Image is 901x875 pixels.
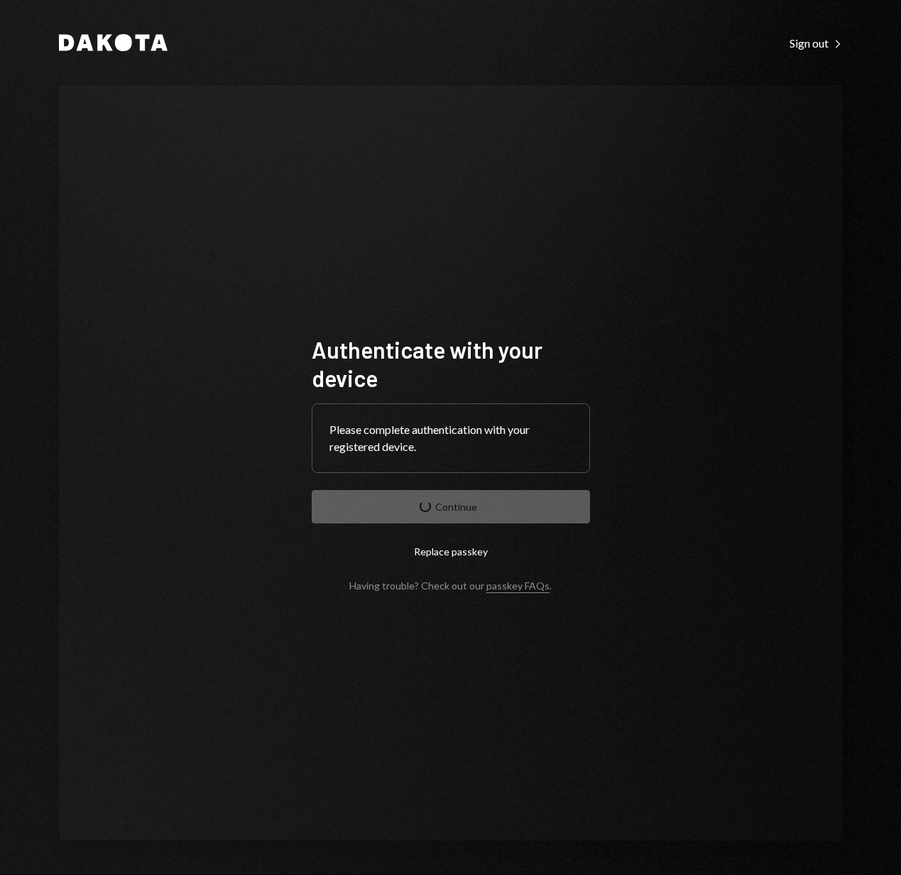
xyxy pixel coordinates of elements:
div: Having trouble? Check out our . [349,580,552,592]
h1: Authenticate with your device [312,335,590,392]
div: Please complete authentication with your registered device. [329,421,572,455]
button: Replace passkey [312,535,590,568]
a: passkey FAQs [486,580,550,593]
a: Sign out [790,35,843,50]
div: Sign out [790,36,843,50]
